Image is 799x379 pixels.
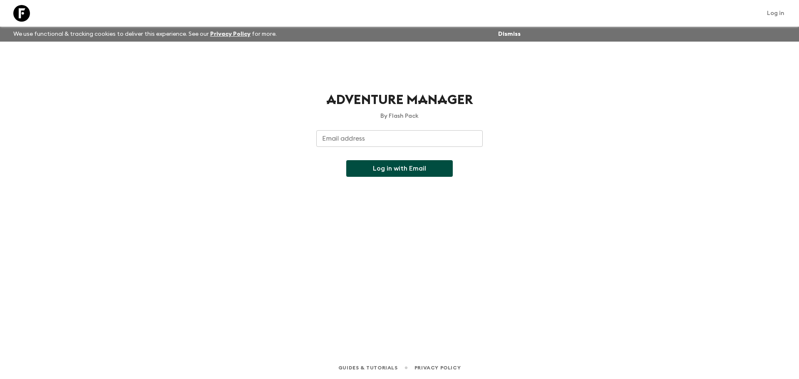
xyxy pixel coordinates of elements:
[346,160,453,177] button: Log in with Email
[10,27,280,42] p: We use functional & tracking cookies to deliver this experience. See our for more.
[414,363,461,372] a: Privacy Policy
[338,363,398,372] a: Guides & Tutorials
[762,7,789,19] a: Log in
[496,28,523,40] button: Dismiss
[316,112,483,120] p: By Flash Pack
[210,31,251,37] a: Privacy Policy
[316,92,483,109] h1: Adventure Manager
